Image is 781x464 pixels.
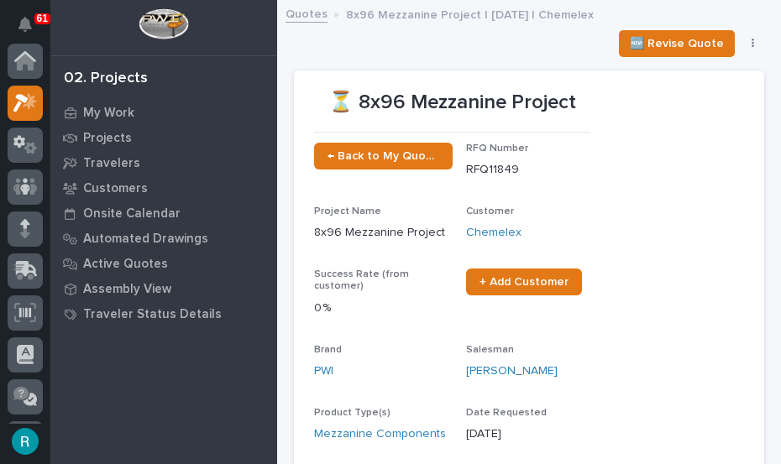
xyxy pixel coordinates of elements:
[314,345,342,355] span: Brand
[83,232,208,247] p: Automated Drawings
[37,13,48,24] p: 61
[50,301,277,326] a: Traveler Status Details
[50,125,277,150] a: Projects
[50,226,277,251] a: Automated Drawings
[8,7,43,42] button: Notifications
[314,224,453,242] p: 8x96 Mezzanine Project
[314,362,333,380] a: PWI
[466,362,558,380] a: [PERSON_NAME]
[314,269,409,291] span: Success Rate (from customer)
[50,276,277,301] a: Assembly View
[83,257,168,272] p: Active Quotes
[314,143,453,169] a: ← Back to My Quotes
[314,91,590,115] p: ⏳ 8x96 Mezzanine Project
[466,345,514,355] span: Salesman
[466,268,582,295] a: + Add Customer
[83,206,181,222] p: Onsite Calendar
[83,106,134,121] p: My Work
[50,201,277,226] a: Onsite Calendar
[50,175,277,201] a: Customers
[466,425,605,443] p: [DATE]
[50,251,277,276] a: Active Quotes
[480,276,569,288] span: + Add Customer
[83,131,132,146] p: Projects
[83,282,171,297] p: Assembly View
[286,3,328,23] a: Quotes
[466,224,522,242] a: Chemelex
[630,34,724,54] span: 🆕 Revise Quote
[83,181,148,196] p: Customers
[619,30,735,57] button: 🆕 Revise Quote
[314,206,381,216] span: Project Name
[50,150,277,175] a: Travelers
[139,8,188,39] img: Workspace Logo
[328,150,439,162] span: ← Back to My Quotes
[466,408,547,418] span: Date Requested
[466,206,514,216] span: Customer
[466,161,605,179] p: RFQ11849
[314,408,390,418] span: Product Type(s)
[21,17,43,44] div: Notifications61
[466,143,528,154] span: RFQ Number
[50,100,277,125] a: My Work
[83,156,140,171] p: Travelers
[8,424,43,459] button: users-avatar
[83,307,222,322] p: Traveler Status Details
[314,425,446,443] a: Mezzanine Components
[314,300,453,317] p: 0 %
[64,70,148,88] div: 02. Projects
[346,4,594,23] p: 8x96 Mezzanine Project | [DATE] | Chemelex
